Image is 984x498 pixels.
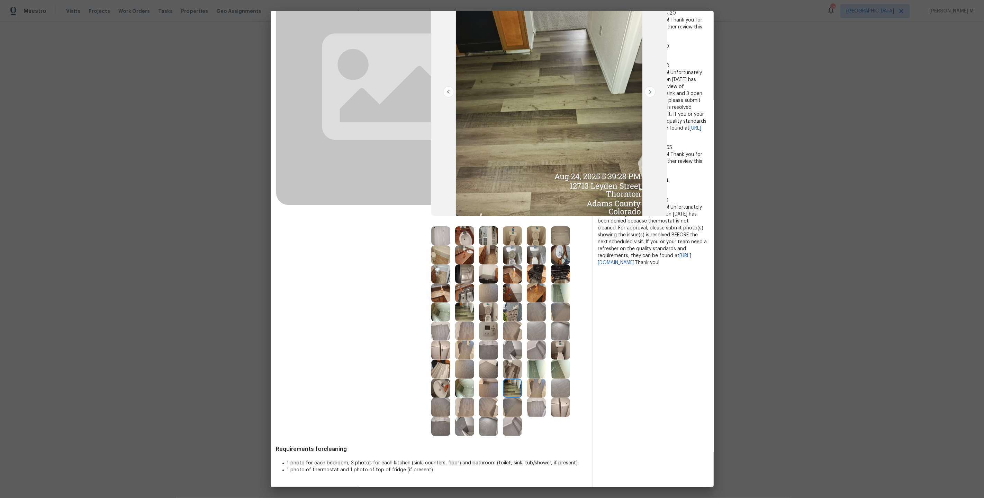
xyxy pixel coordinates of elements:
[644,86,656,97] img: right-chevron-button-url
[443,86,454,97] img: left-chevron-button-url
[598,204,708,266] span: Maintenance Audit Team: Hello! Unfortunately this Cleaning visit completed on [DATE] has been den...
[287,466,586,473] li: 1 photo of thermostat and 1 photo of top of fridge (if present)
[276,446,586,453] span: Requirements for cleaning
[287,460,586,466] li: 1 photo for each bedroom, 3 photos for each kitchen (sink, counters, floor) and bathroom (toilet,...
